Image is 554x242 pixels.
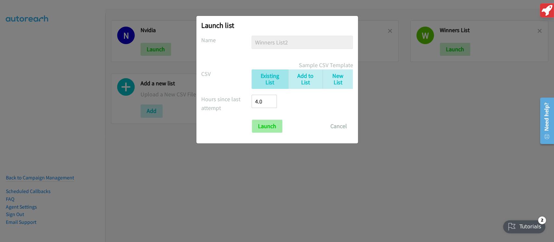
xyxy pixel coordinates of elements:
[324,120,353,133] button: Cancel
[201,69,252,78] label: CSV
[288,69,323,89] a: Add to List
[536,95,554,147] iframe: Resource Center
[499,214,549,237] iframe: Checklist
[323,69,353,89] a: New List
[201,36,252,44] label: Name
[299,61,353,69] a: Sample CSV Template
[201,21,353,30] h2: Launch list
[252,69,288,89] a: Existing List
[201,95,252,112] label: Hours since last attempt
[252,120,282,133] input: Launch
